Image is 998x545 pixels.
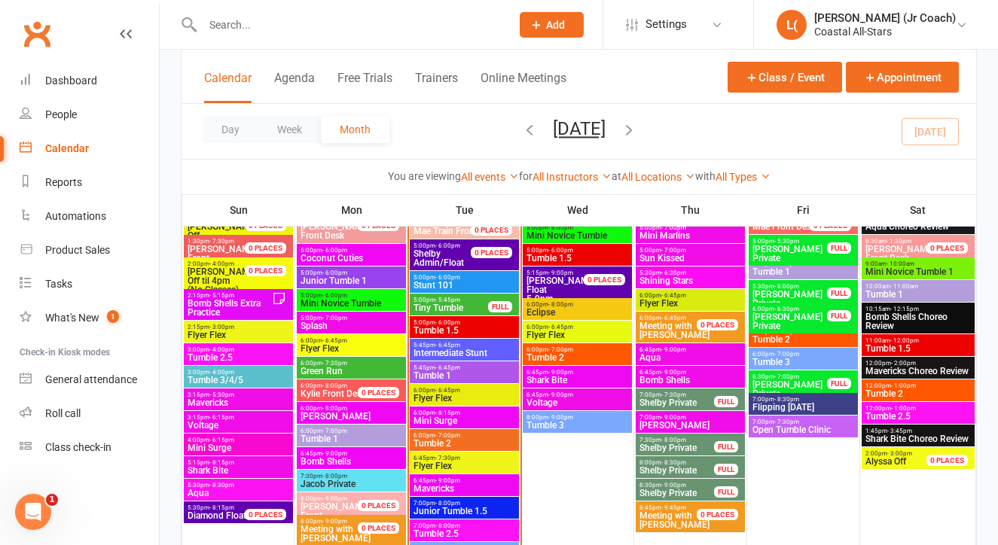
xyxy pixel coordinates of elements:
span: 11:00am [865,337,972,344]
span: Tumble 3 [752,358,855,367]
span: - 4:00pm [209,369,234,376]
span: 6:00pm [526,324,629,330]
th: Fri [747,194,860,226]
span: 6:45pm [413,477,516,484]
span: Tumble 1 [300,434,403,443]
div: 0 PLACES [245,265,286,276]
span: 8:00pm [639,459,715,466]
span: 12:00pm [865,360,972,367]
div: Automations [45,210,106,222]
span: [PERSON_NAME] Private [752,312,828,330]
span: 5:30pm [187,482,290,489]
span: - 4:00pm [209,260,234,267]
span: Tumble 1.5 [526,254,629,263]
span: Tumble 2 [752,335,855,344]
a: Calendar [20,132,159,166]
span: 5:00pm [300,269,403,276]
span: - 9:00pm [661,369,686,376]
span: 9:00am [865,260,972,267]
span: 6:45pm [639,369,742,376]
span: - 12:00pm [890,337,919,344]
span: 6:00pm [752,306,828,312]
span: - 6:45pm [661,292,686,299]
span: - 5:30pm [774,238,799,245]
span: 2:15pm [187,292,272,299]
span: - 8:00pm [661,437,686,443]
div: Class check-in [45,441,111,453]
span: - 3:45pm [887,428,912,434]
span: 5:00pm [526,224,629,231]
a: General attendance kiosk mode [20,363,159,397]
div: Tasks [45,278,72,290]
span: 6:30pm [752,373,828,380]
span: Flyer Flex [187,330,290,339]
a: Roll call [20,397,159,431]
span: - 7:00pm [435,432,460,439]
span: 3:00pm [187,369,290,376]
span: Aqua [639,353,742,362]
button: Trainers [415,71,458,103]
span: Junior Tumble 1 [300,276,403,285]
span: - 7:30pm [209,238,234,245]
a: Automations [20,199,159,233]
span: Shining Stars [639,276,742,285]
a: All Types [716,171,771,183]
span: 7:00pm [752,419,855,425]
button: Class / Event [728,62,842,93]
span: - 6:00pm [435,319,460,326]
span: - 1:00pm [891,405,916,412]
span: Kylie Front Desk [301,388,366,399]
span: Mini Surge [187,443,290,452]
a: Product Sales [20,233,159,267]
a: Clubworx [18,15,56,53]
span: - 8:30pm [774,396,799,403]
span: 6:45pm [300,450,403,457]
div: 0 PLACES [926,242,968,254]
a: All Locations [621,171,695,183]
span: - 9:00pm [548,391,573,398]
span: - 9:00pm [548,414,573,421]
div: People [45,108,77,120]
span: 6:00pm [413,387,516,394]
div: FULL [488,301,512,312]
span: Bomb Shells Extra Practice [187,299,272,317]
span: 6:00pm [300,428,403,434]
span: - 8:00pm [322,405,347,412]
span: Open Tumble Clinic [752,425,855,434]
span: - 9:00pm [661,346,686,353]
span: Mini Novice Tumble [526,231,629,240]
span: Mini Surge [413,416,516,425]
span: - 9:00pm [435,477,460,484]
span: (No Classes) [187,267,263,294]
div: Calendar [45,142,89,154]
span: 7:00pm [639,391,715,398]
button: Day [203,116,258,143]
span: 12:00pm [865,382,972,389]
span: Shelby Private [639,443,715,452]
span: - 9:00pm [661,414,686,421]
span: - 8:00pm [548,301,573,308]
span: Eclipse [526,308,629,317]
span: Green Run [300,367,403,376]
div: 0 PLACES [471,247,512,258]
span: Tumble 1.5 [865,344,972,353]
div: 0 PLACES [584,274,625,285]
span: Tumble 1 [865,290,972,299]
span: Bomb Shells [639,376,742,385]
strong: at [612,170,621,182]
span: [PERSON_NAME] Off [188,221,258,241]
a: All events [461,171,519,183]
span: Flyer Flex [300,344,403,353]
div: What's New [45,312,99,324]
span: [PERSON_NAME] [639,421,742,430]
span: 8:30pm [639,482,715,489]
span: - 4:00pm [209,346,234,353]
span: - 8:30pm [661,459,686,466]
span: Shelby Private [639,398,715,407]
span: - 6:30pm [661,269,686,276]
span: - 6:30pm [774,306,799,312]
span: Tumble 2.5 [865,412,972,421]
th: Tue [408,194,521,226]
span: - 7:00pm [661,247,686,254]
strong: with [695,170,716,182]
